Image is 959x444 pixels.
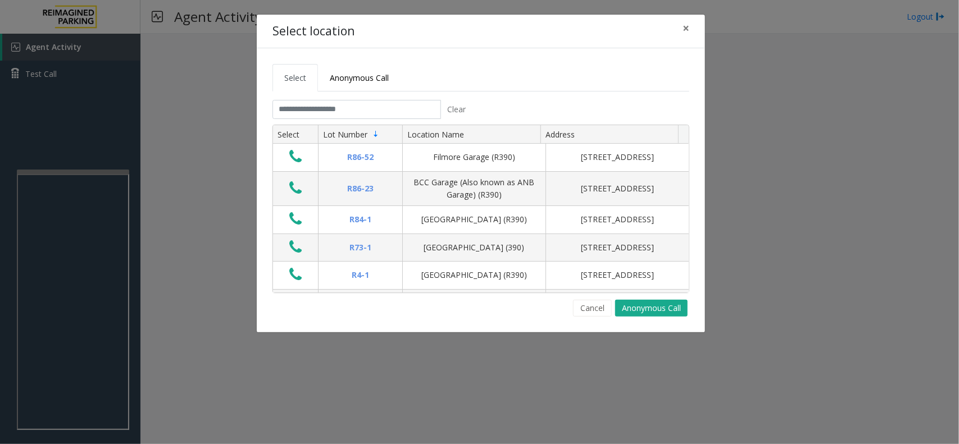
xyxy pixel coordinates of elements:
[553,151,682,163] div: [STREET_ADDRESS]
[325,151,396,163] div: R86-52
[675,15,697,42] button: Close
[553,182,682,195] div: [STREET_ADDRESS]
[410,269,539,281] div: [GEOGRAPHIC_DATA] (R390)
[284,72,306,83] span: Select
[546,129,575,140] span: Address
[273,125,318,144] th: Select
[272,64,689,91] ul: Tabs
[573,300,612,317] button: Cancel
[325,269,396,281] div: R4-1
[553,269,682,281] div: [STREET_ADDRESS]
[325,182,396,195] div: R86-23
[325,213,396,226] div: R84-1
[325,241,396,254] div: R73-1
[410,241,539,254] div: [GEOGRAPHIC_DATA] (390)
[410,176,539,202] div: BCC Garage (Also known as ANB Garage) (R390)
[553,241,682,254] div: [STREET_ADDRESS]
[553,213,682,226] div: [STREET_ADDRESS]
[615,300,688,317] button: Anonymous Call
[683,20,689,36] span: ×
[323,129,367,140] span: Lot Number
[330,72,389,83] span: Anonymous Call
[371,130,380,139] span: Sortable
[407,129,464,140] span: Location Name
[273,125,689,292] div: Data table
[272,22,354,40] h4: Select location
[410,151,539,163] div: Filmore Garage (R390)
[441,100,472,119] button: Clear
[410,213,539,226] div: [GEOGRAPHIC_DATA] (R390)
